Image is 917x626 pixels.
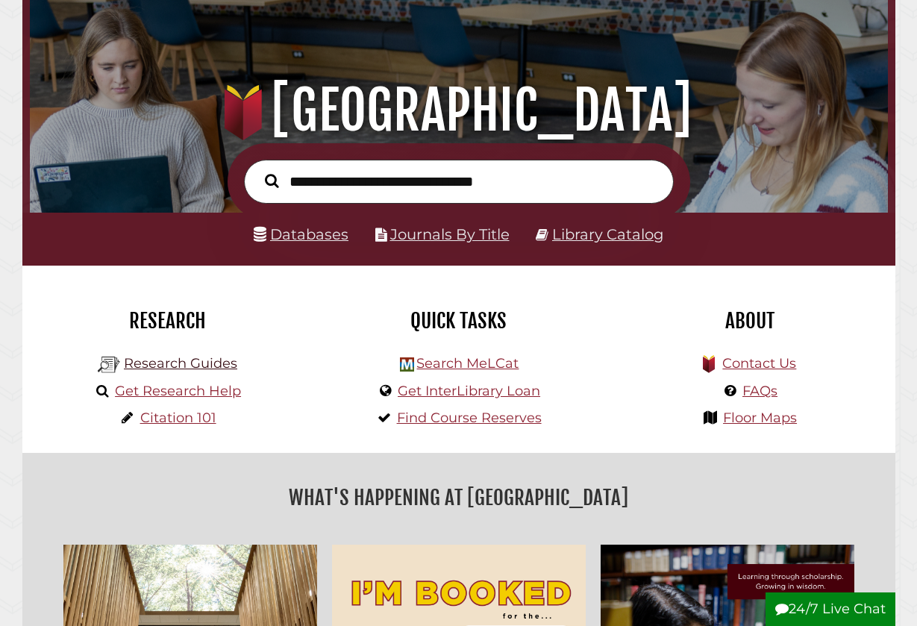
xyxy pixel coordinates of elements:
[398,383,540,399] a: Get InterLibrary Loan
[390,225,510,243] a: Journals By Title
[43,78,874,143] h1: [GEOGRAPHIC_DATA]
[325,308,593,334] h2: Quick Tasks
[552,225,663,243] a: Library Catalog
[397,410,542,426] a: Find Course Reserves
[616,308,884,334] h2: About
[265,174,278,189] i: Search
[98,354,120,376] img: Hekman Library Logo
[400,357,414,372] img: Hekman Library Logo
[257,170,286,191] button: Search
[115,383,241,399] a: Get Research Help
[140,410,216,426] a: Citation 101
[124,355,237,372] a: Research Guides
[34,308,302,334] h2: Research
[722,355,796,372] a: Contact Us
[723,410,797,426] a: Floor Maps
[742,383,777,399] a: FAQs
[34,481,884,515] h2: What's Happening at [GEOGRAPHIC_DATA]
[416,355,519,372] a: Search MeLCat
[254,225,348,243] a: Databases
